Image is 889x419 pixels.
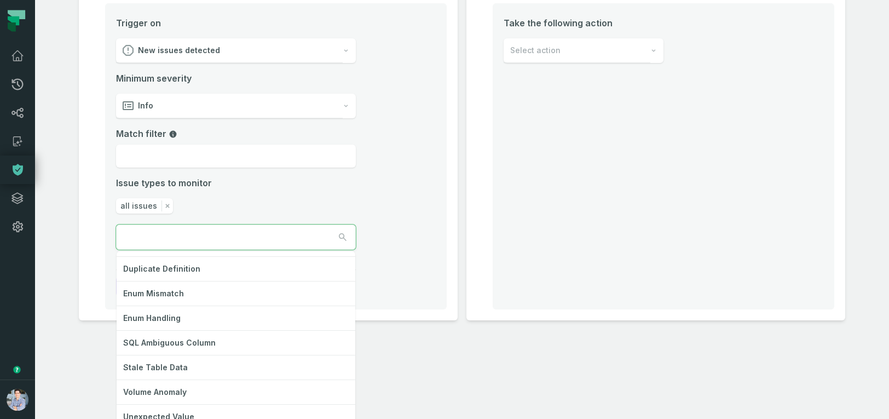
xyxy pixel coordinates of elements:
div: Tooltip anchor [12,365,22,375]
div: Enum Handling [117,306,355,331]
div: Duplicate Definition [117,257,355,282]
img: avatar of Alon Nafta [7,389,28,411]
div: Volume Anomaly [117,380,355,405]
div: Enum Mismatch [117,282,355,306]
div: SQL Ambiguous Column [117,331,355,355]
div: Stale Table Data [117,355,355,380]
